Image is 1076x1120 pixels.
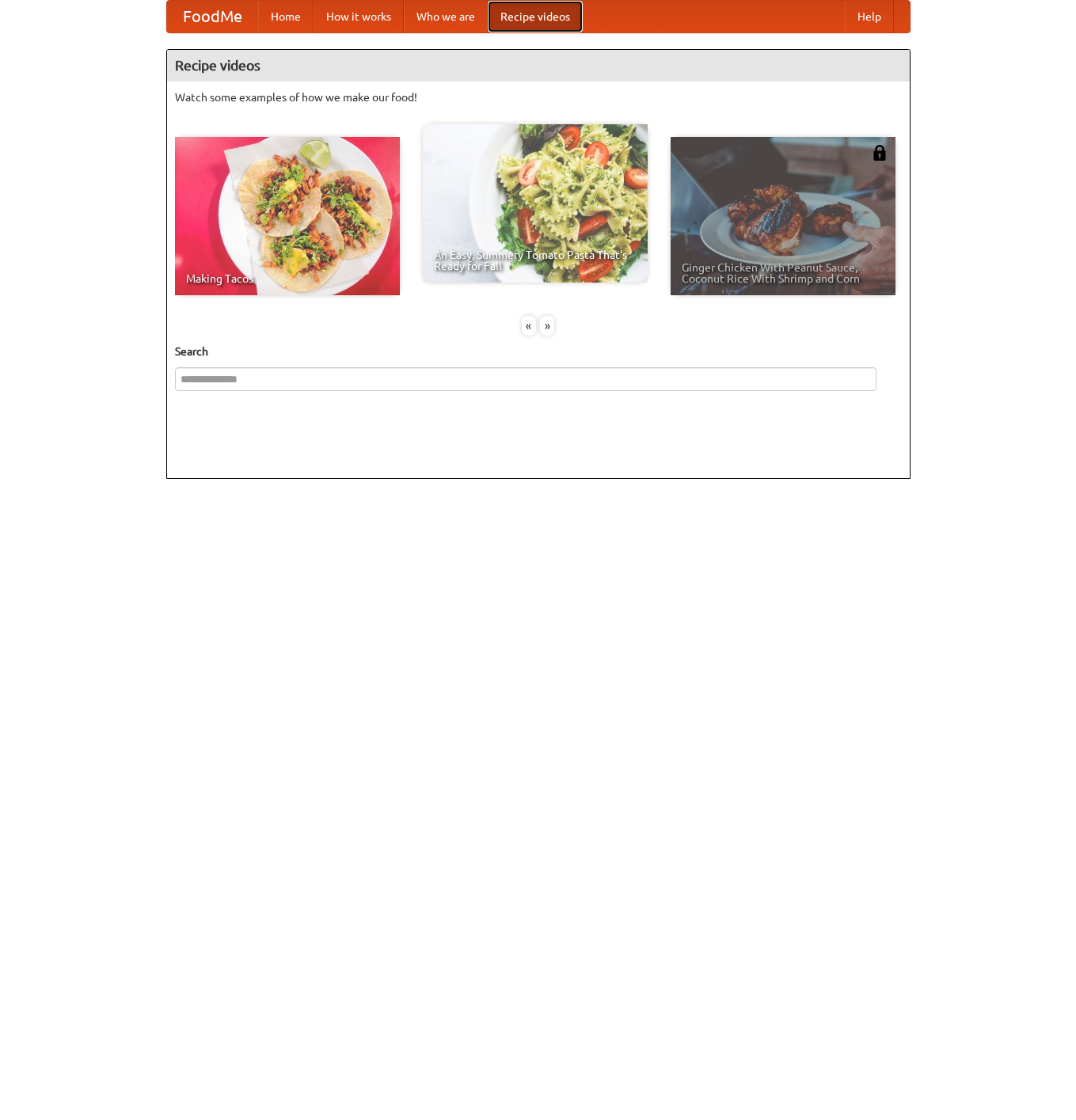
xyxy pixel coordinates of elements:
span: An Easy, Summery Tomato Pasta That's Ready for Fall [434,249,637,271]
h4: Recipe videos [167,50,910,82]
a: Recipe videos [488,1,583,32]
a: Who we are [404,1,488,32]
a: Home [258,1,314,32]
img: 483408.png [872,145,888,161]
span: Making Tacos [186,273,389,284]
a: How it works [314,1,404,32]
h5: Search [175,344,902,359]
a: Help [845,1,894,32]
a: Making Tacos [175,137,400,295]
a: FoodMe [167,1,258,32]
p: Watch some examples of how we make our food! [175,89,902,105]
a: An Easy, Summery Tomato Pasta That's Ready for Fall [423,124,648,283]
div: » [540,316,554,336]
div: « [522,316,536,336]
